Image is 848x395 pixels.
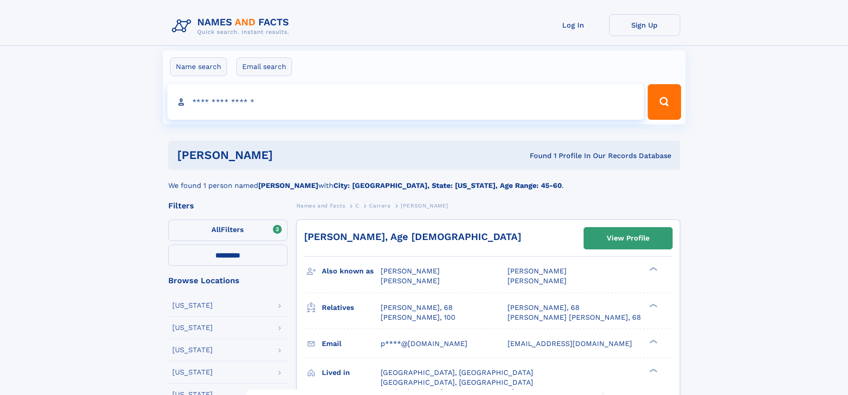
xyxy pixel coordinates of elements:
[507,313,641,322] a: [PERSON_NAME] [PERSON_NAME], 68
[172,324,213,331] div: [US_STATE]
[381,277,440,285] span: [PERSON_NAME]
[381,313,455,322] a: [PERSON_NAME], 100
[322,264,381,279] h3: Also known as
[168,170,680,191] div: We found 1 person named with .
[211,225,221,234] span: All
[168,220,288,241] label: Filters
[177,150,402,161] h1: [PERSON_NAME]
[168,277,288,285] div: Browse Locations
[172,302,213,309] div: [US_STATE]
[333,181,562,190] b: City: [GEOGRAPHIC_DATA], State: [US_STATE], Age Range: 45-60
[167,84,644,120] input: search input
[381,378,533,387] span: [GEOGRAPHIC_DATA], [GEOGRAPHIC_DATA]
[648,84,681,120] button: Search Button
[322,365,381,380] h3: Lived in
[170,57,227,76] label: Name search
[647,266,658,272] div: ❯
[172,346,213,354] div: [US_STATE]
[647,338,658,344] div: ❯
[322,300,381,315] h3: Relatives
[304,231,521,242] a: [PERSON_NAME], Age [DEMOGRAPHIC_DATA]
[172,369,213,376] div: [US_STATE]
[355,203,359,209] span: C
[507,267,567,275] span: [PERSON_NAME]
[507,339,632,348] span: [EMAIL_ADDRESS][DOMAIN_NAME]
[258,181,318,190] b: [PERSON_NAME]
[647,302,658,308] div: ❯
[381,368,533,377] span: [GEOGRAPHIC_DATA], [GEOGRAPHIC_DATA]
[168,14,296,38] img: Logo Names and Facts
[322,336,381,351] h3: Email
[607,228,649,248] div: View Profile
[401,151,671,161] div: Found 1 Profile In Our Records Database
[369,200,390,211] a: Carrera
[507,277,567,285] span: [PERSON_NAME]
[355,200,359,211] a: C
[609,14,680,36] a: Sign Up
[381,303,453,313] a: [PERSON_NAME], 68
[381,267,440,275] span: [PERSON_NAME]
[296,200,345,211] a: Names and Facts
[584,228,672,249] a: View Profile
[236,57,292,76] label: Email search
[538,14,609,36] a: Log In
[168,202,288,210] div: Filters
[507,303,580,313] a: [PERSON_NAME], 68
[369,203,390,209] span: Carrera
[647,367,658,373] div: ❯
[401,203,448,209] span: [PERSON_NAME]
